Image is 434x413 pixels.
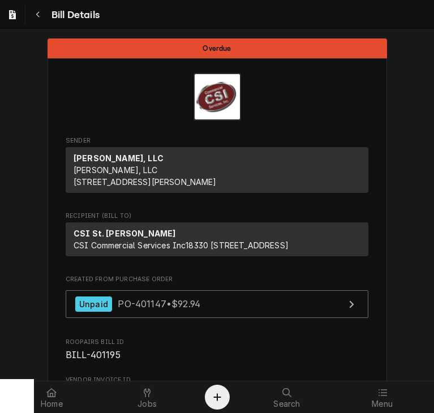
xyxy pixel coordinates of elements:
span: Roopairs Bill ID [66,338,368,347]
div: Bill Sender [66,136,368,198]
div: Roopairs Bill ID [66,338,368,362]
div: Received (Bill From) [66,222,368,256]
a: Home [5,384,99,411]
span: BILL-401195 [66,350,121,360]
span: PO-401147 • $92.94 [118,298,200,309]
div: Vendor Invoice ID [66,376,368,400]
span: Jobs [137,399,157,408]
span: Sender [66,136,368,145]
img: Logo [194,73,241,121]
strong: [PERSON_NAME], LLC [74,153,164,163]
span: Bill Details [48,7,100,23]
button: Create Object [205,385,230,410]
a: Menu [335,384,429,411]
div: Bill Recipient [66,212,368,261]
span: Recipient (Bill To) [66,212,368,221]
span: Menu [372,399,393,408]
a: Go to Bills [2,5,23,25]
div: Status [48,38,387,58]
div: Created From Purchase Order [66,275,368,324]
a: Jobs [100,384,195,411]
strong: CSI St. [PERSON_NAME] [74,229,175,238]
span: Overdue [203,45,231,52]
a: View Purchase Order [66,290,368,318]
div: Unpaid [75,296,112,312]
span: Vendor Invoice ID [66,376,368,385]
div: Sender [66,147,368,193]
span: Search [273,399,300,408]
a: Search [240,384,334,411]
span: CSI Commercial Services Inc18330 [STREET_ADDRESS] [74,240,289,250]
span: Home [41,399,63,408]
span: [PERSON_NAME], LLC [STREET_ADDRESS][PERSON_NAME] [74,165,217,187]
button: Navigate back [28,5,48,25]
div: Recipient (Ship To) [66,222,368,261]
span: Roopairs Bill ID [66,349,368,362]
span: Created From Purchase Order [66,275,368,284]
div: Sender [66,147,368,197]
